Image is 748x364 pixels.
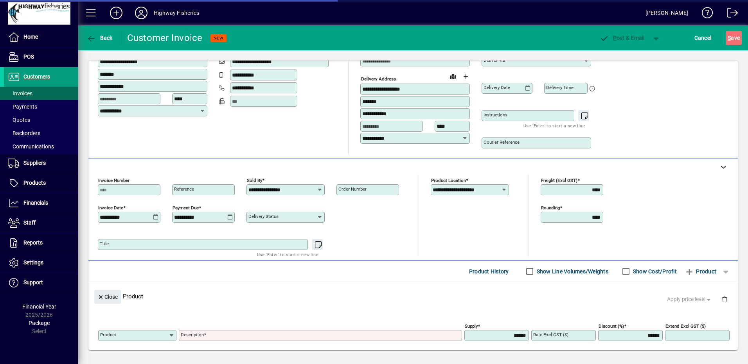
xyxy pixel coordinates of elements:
[257,250,318,259] mat-hint: Use 'Enter' to start a new line
[613,35,617,41] span: P
[23,180,46,186] span: Products
[22,303,56,310] span: Financial Year
[97,291,118,303] span: Close
[4,113,78,127] a: Quotes
[23,279,43,285] span: Support
[104,6,129,20] button: Add
[599,35,645,41] span: ost & Email
[173,205,199,211] mat-label: Payment due
[100,241,109,246] mat-label: Title
[715,296,734,303] app-page-header-button: Delete
[692,31,714,45] button: Cancel
[4,47,78,67] a: POS
[541,178,577,183] mat-label: Freight (excl GST)
[665,323,706,329] mat-label: Extend excl GST ($)
[92,293,123,300] app-page-header-button: Close
[100,332,116,337] mat-label: Product
[248,214,279,219] mat-label: Delivery status
[23,54,34,60] span: POS
[465,323,478,329] mat-label: Supply
[459,70,472,83] button: Choose address
[78,31,121,45] app-page-header-button: Back
[4,193,78,213] a: Financials
[85,31,115,45] button: Back
[174,186,194,192] mat-label: Reference
[533,332,568,337] mat-label: Rate excl GST ($)
[23,34,38,40] span: Home
[4,253,78,273] a: Settings
[694,32,712,44] span: Cancel
[535,268,608,275] label: Show Line Volumes/Weights
[8,90,32,96] span: Invoices
[631,268,677,275] label: Show Cost/Profit
[23,73,50,80] span: Customers
[541,205,560,211] mat-label: Rounding
[546,85,574,90] mat-label: Delivery time
[247,178,262,183] mat-label: Sold by
[484,139,520,145] mat-label: Courier Reference
[23,239,43,246] span: Reports
[4,153,78,173] a: Suppliers
[484,112,507,118] mat-label: Instructions
[4,27,78,47] a: Home
[86,35,113,41] span: Back
[447,70,459,82] a: View on map
[4,233,78,253] a: Reports
[8,130,40,136] span: Backorders
[664,293,716,307] button: Apply price level
[23,219,36,226] span: Staff
[595,31,649,45] button: Post & Email
[484,85,510,90] mat-label: Delivery date
[466,264,512,278] button: Product History
[8,117,30,123] span: Quotes
[4,87,78,100] a: Invoices
[715,290,734,309] button: Delete
[23,160,46,166] span: Suppliers
[154,7,199,19] div: Highway Fisheries
[181,332,204,337] mat-label: Description
[523,121,585,130] mat-hint: Use 'Enter' to start a new line
[667,295,712,303] span: Apply price level
[4,173,78,193] a: Products
[129,6,154,20] button: Profile
[469,265,509,278] span: Product History
[88,282,738,310] div: Product
[8,103,37,110] span: Payments
[29,320,50,326] span: Package
[599,323,624,329] mat-label: Discount (%)
[127,32,203,44] div: Customer Invoice
[94,290,121,304] button: Close
[98,178,129,183] mat-label: Invoice number
[4,100,78,113] a: Payments
[338,186,367,192] mat-label: Order number
[4,127,78,140] a: Backorders
[646,7,688,19] div: [PERSON_NAME]
[4,273,78,293] a: Support
[728,32,740,44] span: ave
[726,31,742,45] button: Save
[8,143,54,150] span: Communications
[98,205,123,211] mat-label: Invoice date
[431,178,466,183] mat-label: Product location
[23,259,43,266] span: Settings
[4,213,78,233] a: Staff
[23,200,48,206] span: Financials
[4,140,78,153] a: Communications
[696,2,713,27] a: Knowledge Base
[721,2,738,27] a: Logout
[728,35,731,41] span: S
[214,36,223,41] span: NEW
